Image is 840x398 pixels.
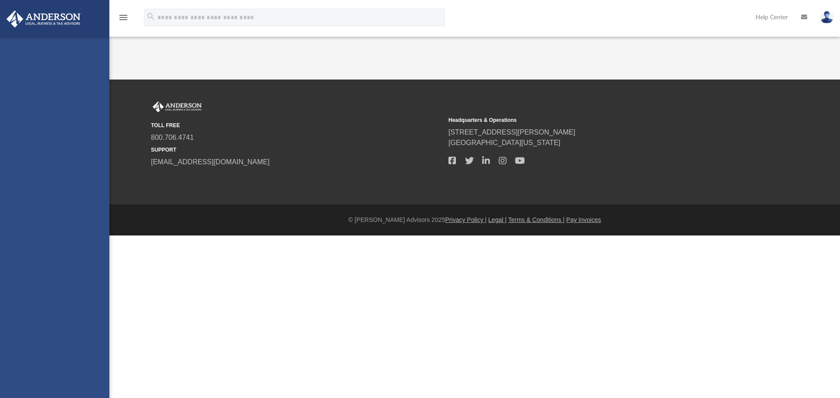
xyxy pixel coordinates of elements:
img: User Pic [820,11,833,24]
img: Anderson Advisors Platinum Portal [151,101,203,113]
a: [GEOGRAPHIC_DATA][US_STATE] [448,139,560,146]
small: SUPPORT [151,146,442,154]
i: menu [118,12,129,23]
a: 800.706.4741 [151,134,194,141]
small: Headquarters & Operations [448,116,740,124]
small: TOLL FREE [151,121,442,129]
i: search [146,12,156,21]
a: Pay Invoices [566,216,601,223]
a: Legal | [488,216,507,223]
a: [STREET_ADDRESS][PERSON_NAME] [448,128,575,136]
div: © [PERSON_NAME] Advisors 2025 [109,215,840,225]
a: Privacy Policy | [445,216,487,223]
img: Anderson Advisors Platinum Portal [4,10,83,28]
a: menu [118,17,129,23]
a: [EMAIL_ADDRESS][DOMAIN_NAME] [151,158,269,166]
a: Terms & Conditions | [508,216,565,223]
